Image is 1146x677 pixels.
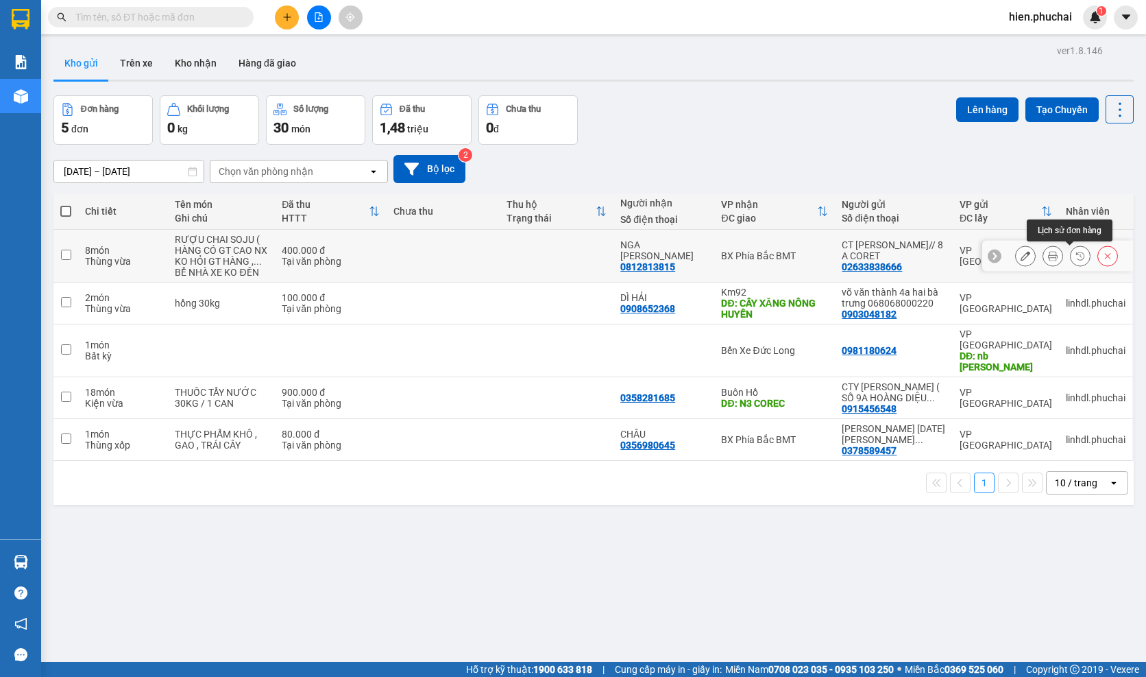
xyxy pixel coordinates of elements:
[721,199,817,210] div: VP nhận
[842,261,902,272] div: 02633838666
[1066,298,1125,309] div: linhdl.phuchai
[167,119,175,136] span: 0
[85,429,161,440] div: 1 món
[842,423,946,445] div: NGUYỄN THỊ THUỶ 27/1/40 MÊ LINH 001179044010
[282,199,368,210] div: Đã thu
[53,95,153,145] button: Đơn hàng5đơn
[53,47,109,80] button: Kho gửi
[842,403,897,414] div: 0915456548
[12,9,29,29] img: logo-vxr
[85,387,161,398] div: 18 món
[620,261,675,272] div: 0812813815
[275,193,386,230] th: Toggle SortBy
[842,445,897,456] div: 0378589457
[85,351,161,361] div: Bất kỳ
[164,47,228,80] button: Kho nhận
[85,440,161,451] div: Thùng xốp
[1055,476,1097,490] div: 10 / trang
[533,664,592,675] strong: 1900 633 818
[998,8,1083,25] span: hien.phuchai
[380,119,405,136] span: 1,48
[282,440,379,451] div: Tại văn phòng
[339,5,363,29] button: aim
[175,199,268,210] div: Tên món
[85,245,161,256] div: 8 món
[291,123,310,134] span: món
[500,193,613,230] th: Toggle SortBy
[960,292,1052,314] div: VP [GEOGRAPHIC_DATA]
[721,298,828,320] div: DĐ: CÂY XĂNG NÔNG HUYỀN
[85,303,161,314] div: Thùng vừa
[1114,5,1138,29] button: caret-down
[615,662,722,677] span: Cung cấp máy in - giấy in:
[721,398,828,409] div: DĐ: N3 COREC
[175,267,268,278] div: BỂ NHÀ XE KO ĐỀN
[1066,434,1125,445] div: linhdl.phuchai
[897,667,901,672] span: ⚪️
[368,166,379,177] svg: open
[14,55,28,69] img: solution-icon
[85,398,161,409] div: Kiện vừa
[228,47,307,80] button: Hàng đã giao
[282,12,292,22] span: plus
[1120,11,1132,23] span: caret-down
[1070,665,1080,674] span: copyright
[842,381,946,403] div: CTY KIM KHOA ĐĂNG ( SỐ 9A HOÀNG DIỆU - PHƯỜNG CAMLY- ĐÀ LẠT ) ( MST 5801519639 )
[725,662,894,677] span: Miền Nam
[1025,97,1099,122] button: Tạo Chuyến
[71,123,88,134] span: đơn
[620,303,675,314] div: 0908652368
[956,97,1019,122] button: Lên hàng
[282,303,379,314] div: Tại văn phòng
[1014,662,1016,677] span: |
[1027,219,1112,241] div: Lịch sử đơn hàng
[14,89,28,104] img: warehouse-icon
[960,213,1041,224] div: ĐC lấy
[620,292,707,303] div: DÌ HẢI
[620,198,707,209] div: Người nhận
[273,119,289,136] span: 30
[175,387,268,409] div: THUỐC TẨY NƯỚC 30KG / 1 CAN
[400,104,425,114] div: Đã thu
[915,434,923,445] span: ...
[842,213,946,224] div: Số điện thoại
[109,47,164,80] button: Trên xe
[721,345,828,356] div: Bến Xe Đức Long
[282,429,379,440] div: 80.000 đ
[1015,246,1036,266] div: Sửa đơn hàng
[61,119,69,136] span: 5
[842,199,946,210] div: Người gửi
[393,155,465,183] button: Bộ lọc
[282,245,379,256] div: 400.000 đ
[175,298,268,309] div: hồng 30kg
[54,161,204,182] input: Select a date range.
[714,193,835,230] th: Toggle SortBy
[842,239,946,261] div: CT MINH HƯNG// 8 A CORET
[282,292,379,303] div: 100.000 đ
[927,392,935,403] span: ...
[372,95,472,145] button: Đã thu1,48 triệu
[493,123,499,134] span: đ
[393,206,493,217] div: Chưa thu
[842,345,897,356] div: 0981180624
[282,387,379,398] div: 900.000 đ
[275,5,299,29] button: plus
[960,429,1052,451] div: VP [GEOGRAPHIC_DATA]
[81,104,119,114] div: Đơn hàng
[160,95,259,145] button: Khối lượng0kg
[974,473,995,493] button: 1
[314,12,324,22] span: file-add
[602,662,605,677] span: |
[282,256,379,267] div: Tại văn phòng
[478,95,578,145] button: Chưa thu0đ
[1066,392,1125,403] div: linhdl.phuchai
[14,648,27,661] span: message
[960,329,1052,351] div: VP [GEOGRAPHIC_DATA]
[175,429,268,451] div: THỰC PHẨM KHÔ , GAO , TRÁI CÂY
[1099,6,1104,16] span: 1
[953,193,1059,230] th: Toggle SortBy
[57,12,66,22] span: search
[282,398,379,409] div: Tại văn phòng
[345,12,355,22] span: aim
[507,199,596,210] div: Thu hộ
